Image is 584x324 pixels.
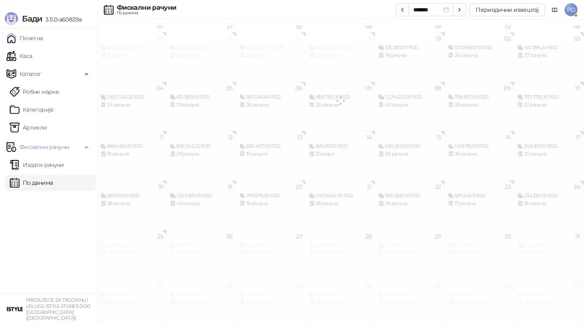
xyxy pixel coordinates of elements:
[26,297,91,321] small: PREDUZEĆE ZA TRGOVINU I USLUGE ISTYLE STORES DOO [GEOGRAPHIC_DATA] ([GEOGRAPHIC_DATA])
[10,157,64,173] a: Издати рачуни
[42,16,82,23] span: 3.11.0-a60839a
[469,3,545,16] button: Периодични извештај
[10,119,47,136] a: ArtikliАртикли
[19,66,41,82] span: Каталог
[19,139,69,155] span: Фискални рачуни
[10,102,54,118] a: Категорије
[22,14,42,24] span: Бади
[565,3,578,16] span: PD
[6,30,43,46] a: Почетна
[10,84,59,100] a: Робне марке
[117,4,176,11] div: Фискални рачуни
[117,11,176,15] div: По данима
[5,12,18,25] img: Logo
[548,3,561,16] a: Документација
[6,301,23,317] img: 64x64-companyLogo-77b92cf4-9946-4f36-9751-bf7bb5fd2c7d.png
[6,48,32,64] a: Каса
[10,175,53,191] a: По данима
